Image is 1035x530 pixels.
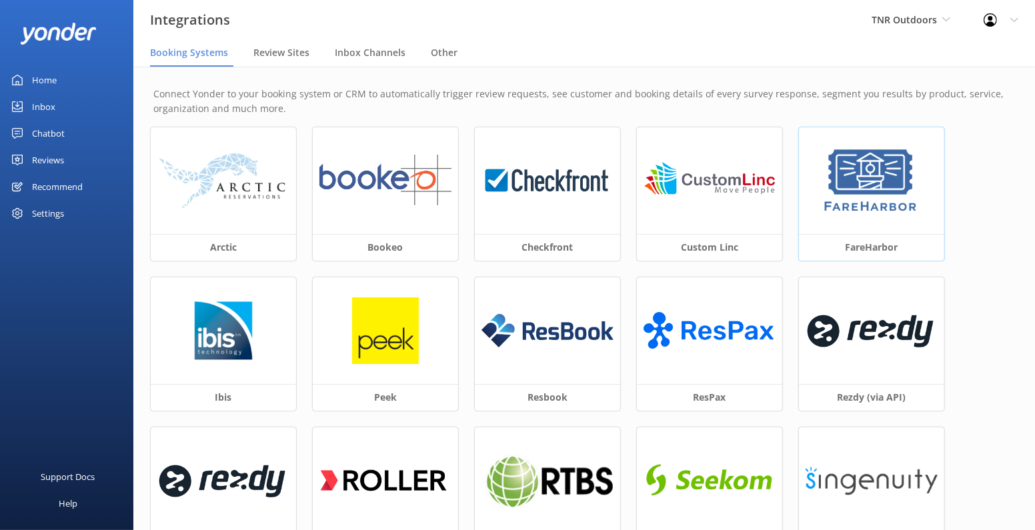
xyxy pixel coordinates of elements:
p: Connect Yonder to your booking system or CRM to automatically trigger review requests, see custom... [153,87,1015,117]
img: 1624323426..png [481,155,614,206]
img: arctic_logo.png [157,152,289,209]
img: 1619647509..png [157,452,289,509]
span: Inbox Channels [335,46,405,59]
img: yonder-white-logo.png [20,23,97,45]
img: 1629843345..png [821,147,922,214]
div: Help [59,490,77,517]
h3: FareHarbor [799,234,944,261]
h3: Peek [313,384,458,411]
img: singenuity_logo.png [806,465,938,496]
h3: Bookeo [313,234,458,261]
h3: Arctic [151,234,296,261]
h3: Ibis [151,384,296,411]
div: Chatbot [32,120,65,147]
h3: Rezdy (via API) [799,384,944,411]
img: 1624324865..png [319,155,451,206]
img: 1629776749..png [190,297,257,364]
h3: Custom Linc [637,234,782,261]
img: 1624324453..png [806,302,938,359]
img: peek_logo.png [352,297,419,364]
div: Home [32,67,57,93]
img: 1624324618..png [644,155,776,206]
img: 1616660206..png [319,452,451,509]
h3: Checkfront [475,234,620,261]
span: Review Sites [253,46,309,59]
div: Inbox [32,93,55,120]
div: Reviews [32,147,64,173]
div: Recommend [32,173,83,200]
h3: Resbook [475,384,620,411]
h3: Integrations [150,9,230,31]
span: Booking Systems [150,46,228,59]
div: Settings [32,200,64,227]
img: ResPax [644,305,776,356]
img: 1616638368..png [644,455,776,506]
div: Support Docs [41,463,95,490]
span: TNR Outdoors [872,13,937,26]
h3: ResPax [637,384,782,411]
span: Other [431,46,457,59]
img: resbook_logo.png [481,314,614,347]
img: 1624324537..png [481,453,614,509]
